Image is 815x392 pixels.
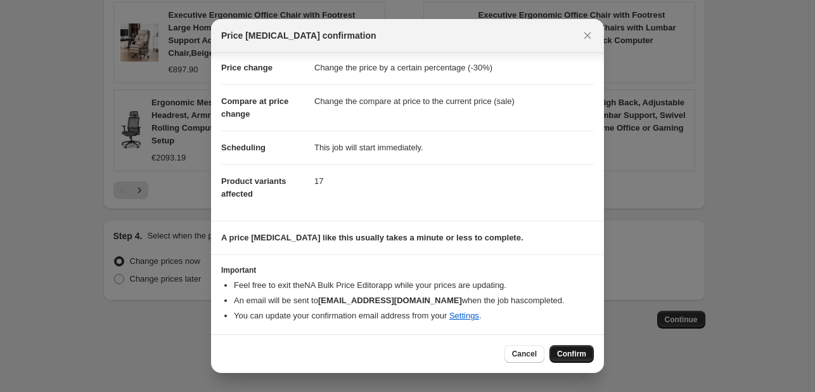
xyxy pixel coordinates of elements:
button: Cancel [504,345,544,363]
span: Confirm [557,349,586,359]
button: Close [579,27,596,44]
li: An email will be sent to when the job has completed . [234,294,594,307]
a: Settings [449,311,479,320]
span: Scheduling [221,143,266,152]
b: A price [MEDICAL_DATA] like this usually takes a minute or less to complete. [221,233,523,242]
span: Price change [221,63,273,72]
span: Product variants affected [221,176,286,199]
span: Cancel [512,349,537,359]
li: Feel free to exit the NA Bulk Price Editor app while your prices are updating. [234,279,594,292]
li: You can update your confirmation email address from your . [234,310,594,322]
dd: Change the compare at price to the current price (sale) [314,84,594,118]
b: [EMAIL_ADDRESS][DOMAIN_NAME] [318,296,462,305]
dd: Change the price by a certain percentage (-30%) [314,51,594,84]
button: Confirm [549,345,594,363]
dd: This job will start immediately. [314,131,594,164]
span: Price [MEDICAL_DATA] confirmation [221,29,376,42]
dd: 17 [314,164,594,198]
span: Compare at price change [221,96,288,119]
h3: Important [221,265,594,275]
